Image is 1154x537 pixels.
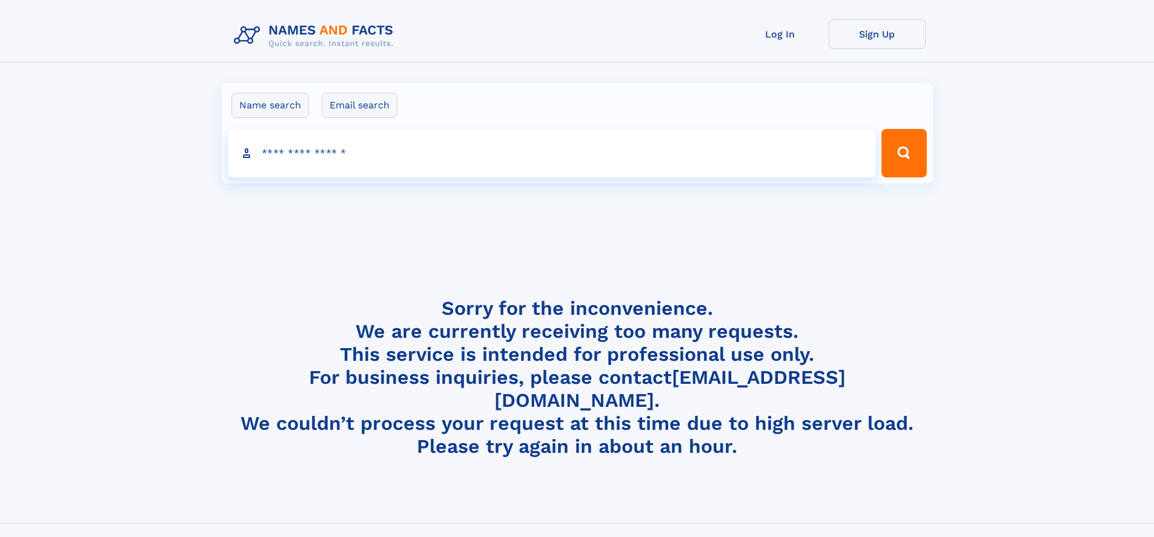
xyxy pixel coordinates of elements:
[881,129,926,177] button: Search Button
[494,366,846,412] a: [EMAIL_ADDRESS][DOMAIN_NAME]
[229,19,403,52] img: Logo Names and Facts
[322,93,397,118] label: Email search
[229,297,926,458] h4: Sorry for the inconvenience. We are currently receiving too many requests. This service is intend...
[231,93,309,118] label: Name search
[732,19,829,49] a: Log In
[829,19,926,49] a: Sign Up
[228,129,877,177] input: search input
